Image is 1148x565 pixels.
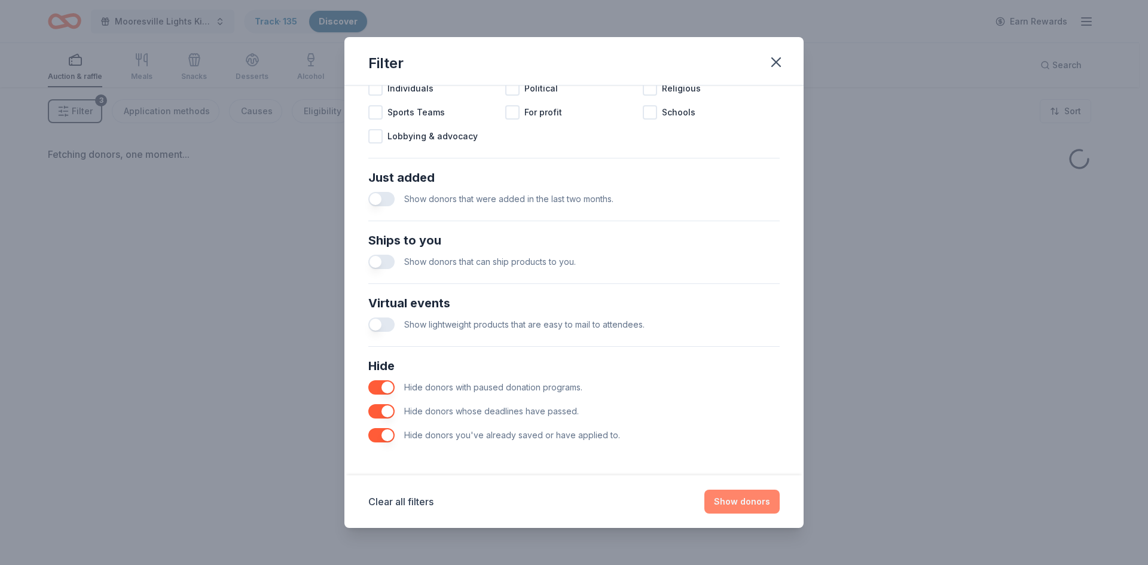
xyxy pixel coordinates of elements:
[662,105,695,120] span: Schools
[662,81,701,96] span: Religious
[404,256,576,267] span: Show donors that can ship products to you.
[368,54,404,73] div: Filter
[404,319,645,329] span: Show lightweight products that are easy to mail to attendees.
[404,430,620,440] span: Hide donors you've already saved or have applied to.
[524,105,562,120] span: For profit
[387,81,433,96] span: Individuals
[404,194,613,204] span: Show donors that were added in the last two months.
[368,294,780,313] div: Virtual events
[404,406,579,416] span: Hide donors whose deadlines have passed.
[704,490,780,514] button: Show donors
[368,231,780,250] div: Ships to you
[368,356,780,375] div: Hide
[368,168,780,187] div: Just added
[368,494,433,509] button: Clear all filters
[387,105,445,120] span: Sports Teams
[524,81,558,96] span: Political
[404,382,582,392] span: Hide donors with paused donation programs.
[387,129,478,143] span: Lobbying & advocacy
